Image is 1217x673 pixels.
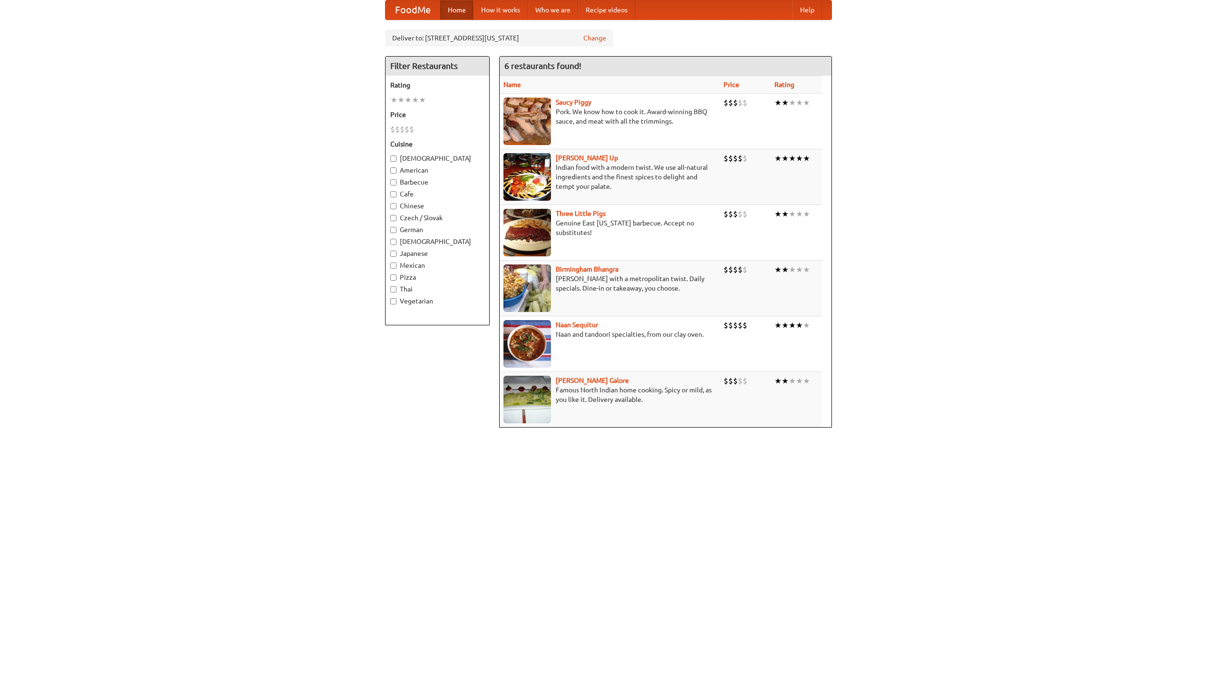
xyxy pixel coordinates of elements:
[724,264,728,275] li: $
[504,61,581,70] ng-pluralize: 6 restaurants found!
[528,0,578,20] a: Who we are
[796,98,803,108] li: ★
[738,320,743,331] li: $
[386,0,440,20] a: FoodMe
[743,264,747,275] li: $
[405,95,412,105] li: ★
[397,95,405,105] li: ★
[738,153,743,164] li: $
[789,320,796,331] li: ★
[728,153,733,164] li: $
[503,81,521,88] a: Name
[503,209,551,256] img: littlepigs.jpg
[409,124,414,135] li: $
[390,213,484,223] label: Czech / Slovak
[724,153,728,164] li: $
[556,154,618,162] b: [PERSON_NAME] Up
[390,251,396,257] input: Japanese
[556,377,629,384] b: [PERSON_NAME] Galore
[503,385,716,404] p: Famous North Indian home cooking. Spicy or mild, as you like it. Delivery available.
[390,124,395,135] li: $
[803,376,810,386] li: ★
[743,376,747,386] li: $
[728,320,733,331] li: $
[728,209,733,219] li: $
[724,376,728,386] li: $
[733,98,738,108] li: $
[390,227,396,233] input: German
[782,320,789,331] li: ★
[390,286,396,293] input: Thai
[390,215,396,221] input: Czech / Slovak
[412,95,419,105] li: ★
[789,153,796,164] li: ★
[405,124,409,135] li: $
[503,163,716,191] p: Indian food with a modern twist. We use all-natural ingredients and the finest spices to delight ...
[743,98,747,108] li: $
[390,191,396,197] input: Cafe
[782,264,789,275] li: ★
[724,98,728,108] li: $
[503,218,716,237] p: Genuine East [US_STATE] barbecue. Accept no substitutes!
[743,153,747,164] li: $
[733,209,738,219] li: $
[792,0,822,20] a: Help
[390,239,396,245] input: [DEMOGRAPHIC_DATA]
[796,376,803,386] li: ★
[728,264,733,275] li: $
[724,81,739,88] a: Price
[390,203,396,209] input: Chinese
[556,321,598,329] a: Naan Sequitur
[556,98,591,106] a: Saucy Piggy
[503,320,551,368] img: naansequitur.jpg
[803,153,810,164] li: ★
[733,153,738,164] li: $
[743,209,747,219] li: $
[774,153,782,164] li: ★
[789,264,796,275] li: ★
[390,156,396,162] input: [DEMOGRAPHIC_DATA]
[774,264,782,275] li: ★
[419,95,426,105] li: ★
[556,265,618,273] b: Birmingham Bhangra
[782,98,789,108] li: ★
[390,225,484,234] label: German
[774,376,782,386] li: ★
[733,376,738,386] li: $
[390,179,396,185] input: Barbecue
[774,81,794,88] a: Rating
[390,110,484,119] h5: Price
[782,153,789,164] li: ★
[503,274,716,293] p: [PERSON_NAME] with a metropolitan twist. Daily specials. Dine-in or takeaway, you choose.
[789,209,796,219] li: ★
[782,209,789,219] li: ★
[789,376,796,386] li: ★
[390,166,484,175] label: American
[390,95,397,105] li: ★
[774,320,782,331] li: ★
[390,154,484,163] label: [DEMOGRAPHIC_DATA]
[782,376,789,386] li: ★
[803,98,810,108] li: ★
[385,29,613,47] div: Deliver to: [STREET_ADDRESS][US_STATE]
[738,376,743,386] li: $
[503,330,716,339] p: Naan and tandoori specialties, from our clay oven.
[583,33,606,43] a: Change
[724,209,728,219] li: $
[390,201,484,211] label: Chinese
[803,264,810,275] li: ★
[728,98,733,108] li: $
[774,98,782,108] li: ★
[390,263,396,269] input: Mexican
[395,124,400,135] li: $
[390,274,396,281] input: Pizza
[738,209,743,219] li: $
[503,264,551,312] img: bhangra.jpg
[728,376,733,386] li: $
[733,264,738,275] li: $
[796,209,803,219] li: ★
[503,98,551,145] img: saucy.jpg
[724,320,728,331] li: $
